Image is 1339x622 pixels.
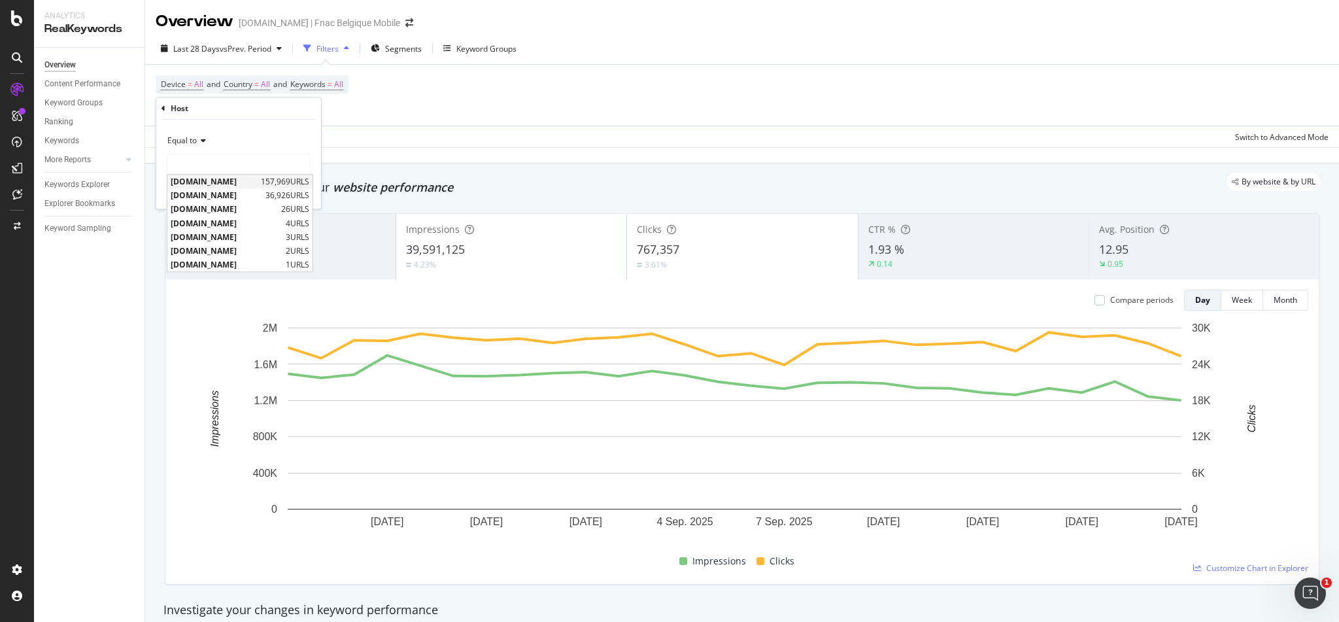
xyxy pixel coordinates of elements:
text: 0 [271,504,277,515]
button: Month [1263,290,1308,311]
div: Ranking [44,115,73,129]
div: Investigate your changes in keyword performance [163,602,1321,619]
span: [DOMAIN_NAME] [171,232,282,243]
button: Keyword Groups [438,38,522,59]
text: [DATE] [470,516,503,527]
div: arrow-right-arrow-left [405,18,413,27]
svg: A chart. [176,321,1293,548]
div: Keyword Groups [456,43,517,54]
span: Avg. Position [1099,223,1155,235]
div: Keyword Groups [44,96,103,110]
span: Clicks [637,223,662,235]
div: Keywords Explorer [44,178,110,192]
a: Explorer Bookmarks [44,197,135,211]
text: 800K [253,431,278,442]
span: Equal to [167,135,197,146]
div: Analytics [44,10,134,22]
span: [DOMAIN_NAME] [171,176,258,187]
span: Clicks [770,553,794,569]
span: = [328,78,332,90]
span: Impressions [406,223,460,235]
text: [DATE] [1164,516,1197,527]
div: 3.61% [645,259,667,270]
span: and [273,78,287,90]
div: 4.23% [414,259,436,270]
button: Day [1184,290,1221,311]
div: Week [1232,294,1252,305]
div: More Reports [44,153,91,167]
span: = [254,78,259,90]
span: 1.93 % [868,241,904,257]
span: By website & by URL [1242,178,1315,186]
img: Equal [637,263,642,267]
span: 1 URLS [286,259,309,270]
div: 0.95 [1108,258,1123,269]
div: Explorer Bookmarks [44,197,115,211]
div: Overview [44,58,76,72]
span: Keywords [290,78,326,90]
iframe: Intercom live chat [1295,578,1326,609]
text: 30K [1192,322,1211,334]
text: 4 Sep. 2025 [656,516,713,527]
text: 7 Sep. 2025 [756,516,812,527]
text: 24K [1192,358,1211,370]
span: Segments [385,43,422,54]
span: 4 URLS [286,218,309,229]
span: All [261,75,270,94]
a: More Reports [44,153,122,167]
a: Content Performance [44,77,135,91]
span: 767,357 [637,241,679,257]
button: Filters [298,38,354,59]
span: vs Prev. Period [220,43,271,54]
button: Segments [365,38,427,59]
span: 12.95 [1099,241,1128,257]
div: [DOMAIN_NAME] | Fnac Belgique Mobile [239,16,400,29]
button: Switch to Advanced Mode [1230,126,1329,147]
text: 12K [1192,431,1211,442]
span: 39,591,125 [406,241,465,257]
text: 1.6M [254,358,277,370]
text: [DATE] [569,516,602,527]
div: Content Performance [44,77,120,91]
a: Customize Chart in Explorer [1193,562,1308,574]
span: 1 [1321,578,1332,588]
span: 26 URLS [281,204,309,215]
span: [DOMAIN_NAME] [171,259,282,270]
span: [DOMAIN_NAME] [171,204,278,215]
text: [DATE] [1066,516,1098,527]
span: and [207,78,220,90]
div: Day [1195,294,1210,305]
div: RealKeywords [44,22,134,37]
div: Host [171,103,188,114]
text: [DATE] [371,516,403,527]
span: Impressions [692,553,746,569]
text: [DATE] [966,516,999,527]
text: Clicks [1246,405,1257,433]
button: Last 28 DaysvsPrev. Period [156,38,287,59]
div: Keywords [44,134,79,148]
div: 0.14 [877,258,892,269]
span: All [194,75,203,94]
a: Keywords Explorer [44,178,135,192]
div: legacy label [1227,173,1321,191]
span: [DOMAIN_NAME] [171,190,262,201]
div: Switch to Advanced Mode [1235,131,1329,143]
div: Keyword Sampling [44,222,111,235]
div: Overview [156,10,233,33]
text: [DATE] [867,516,900,527]
text: 0 [1192,504,1198,515]
img: Equal [406,263,411,267]
a: Ranking [44,115,135,129]
span: Device [161,78,186,90]
text: 1.2M [254,395,277,406]
text: Impressions [209,390,220,447]
span: 2 URLS [286,245,309,256]
div: Filters [316,43,339,54]
button: Cancel [161,185,203,198]
span: 36,926 URLS [265,190,309,201]
span: = [188,78,192,90]
button: Week [1221,290,1263,311]
div: Compare periods [1110,294,1174,305]
span: Customize Chart in Explorer [1206,562,1308,574]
